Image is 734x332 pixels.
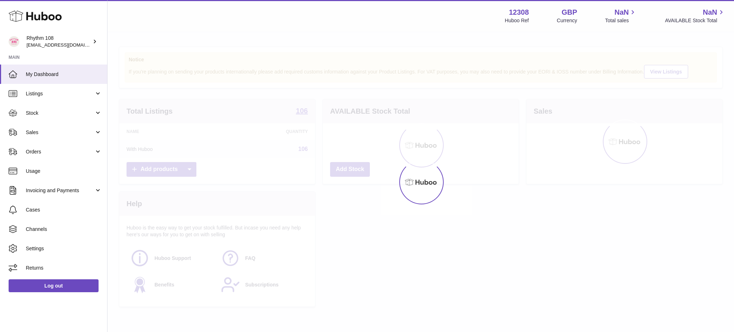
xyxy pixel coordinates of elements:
[509,8,529,17] strong: 12308
[27,35,91,48] div: Rhythm 108
[665,8,725,24] a: NaN AVAILABLE Stock Total
[26,90,94,97] span: Listings
[26,207,102,213] span: Cases
[9,36,19,47] img: internalAdmin-12308@internal.huboo.com
[605,8,637,24] a: NaN Total sales
[26,168,102,175] span: Usage
[614,8,629,17] span: NaN
[665,17,725,24] span: AVAILABLE Stock Total
[26,71,102,78] span: My Dashboard
[562,8,577,17] strong: GBP
[26,148,94,155] span: Orders
[27,42,105,48] span: [EMAIL_ADDRESS][DOMAIN_NAME]
[703,8,717,17] span: NaN
[26,129,94,136] span: Sales
[505,17,529,24] div: Huboo Ref
[9,279,99,292] a: Log out
[26,187,94,194] span: Invoicing and Payments
[26,265,102,271] span: Returns
[557,17,577,24] div: Currency
[26,245,102,252] span: Settings
[605,17,637,24] span: Total sales
[26,226,102,233] span: Channels
[26,110,94,117] span: Stock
